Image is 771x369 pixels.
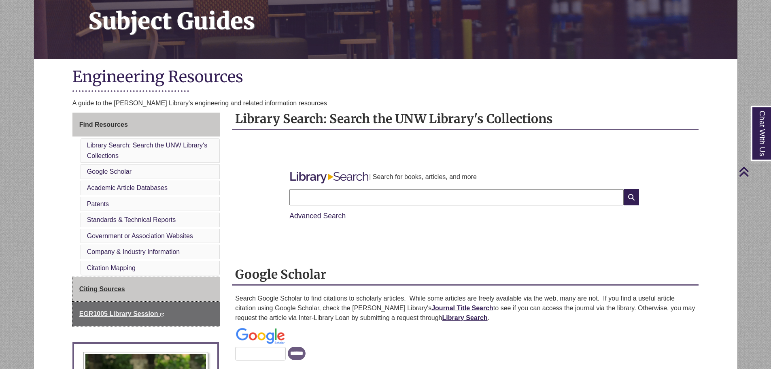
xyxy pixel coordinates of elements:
h2: Library Search: Search the UNW Library's Collections [232,109,699,130]
a: Advanced Search [289,212,346,220]
a: EGR1005 Library Session [72,302,220,326]
a: Company & Industry Information [87,248,180,255]
p: | Search for books, articles, and more [369,172,477,182]
img: Google Scholar Search [235,327,286,345]
a: Academic Article Databases [87,184,168,191]
p: Search Google Scholar to find citations to scholarly articles. While some articles are freely ava... [235,294,695,323]
input: Google Scholar Search [235,347,286,360]
span: EGR1005 Library Session [79,310,158,317]
a: Back to Top [739,166,769,177]
span: Find Resources [79,121,128,128]
a: Google Scholar [87,168,132,175]
a: Library Search: Search the UNW Library's Collections [87,142,207,159]
h1: Engineering Resources [72,67,699,88]
h2: Google Scholar [232,264,699,286]
a: Standards & Technical Reports [87,216,176,223]
span: A guide to the [PERSON_NAME] Library's engineering and related information resources [72,100,327,107]
a: Patents [87,200,109,207]
div: Guide Page Menu [72,113,220,326]
a: Journal Title Search [431,305,493,311]
img: Libary Search [289,172,369,183]
a: Library Search [442,314,488,321]
i: Search [624,189,639,205]
a: Find Resources [72,113,220,137]
a: Citation Mapping [87,264,136,271]
span: Citing Sources [79,286,125,292]
a: Citing Sources [72,277,220,301]
i: This link opens in a new window [160,313,164,316]
a: Government or Association Websites [87,232,193,239]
